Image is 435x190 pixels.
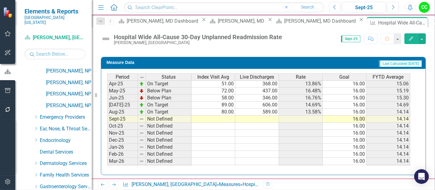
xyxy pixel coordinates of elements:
a: Dental Services [40,149,92,156]
a: [PERSON_NAME], [GEOGRAPHIC_DATA] [24,34,86,41]
span: Elements & Reports [24,8,86,15]
a: [PERSON_NAME], NP [46,79,92,86]
img: Not Defined [101,34,111,44]
td: 16.76% [279,95,323,102]
td: Not Defined [146,151,191,158]
td: 437.00 [235,88,279,95]
td: 14.14 [366,109,410,116]
td: Not Defined [146,137,191,144]
td: 589.00 [235,109,279,116]
td: 72.00 [191,88,235,95]
button: CC [419,2,430,13]
span: Period [116,74,130,80]
a: Ear, Nose, & Throat Services [40,125,92,132]
img: zOikAAAAAElFTkSuQmCC [139,110,144,114]
td: 15.30 [366,95,410,102]
span: Search [301,5,314,9]
a: Endocrinology [40,137,92,144]
img: 8DAGhfEEPCf229AAAAAElFTkSuQmCC [139,152,144,157]
td: 16.00 [323,158,366,165]
a: [PERSON_NAME], NP [46,68,92,75]
td: 14.14 [366,165,410,172]
span: Live Discharges [240,74,274,80]
td: [DATE]-25 [107,102,138,109]
td: 58.00 [191,95,235,102]
span: FYTD Average [373,74,404,80]
div: [PERSON_NAME], MD Dashboard [284,17,358,25]
img: TnMDeAgwAPMxUmUi88jYAAAAAElFTkSuQmCC [139,95,144,100]
div: Hospital Wide All-Cause 30-Day Unplanned Readmission Rate [114,34,282,40]
td: 16.00 [323,123,366,130]
td: 51.00 [191,80,235,88]
td: 13.58% [279,109,323,116]
td: 80.00 [191,109,235,116]
div: Open Intercom Messenger [414,169,429,184]
td: 16.48% [279,88,323,95]
td: Below Plan [146,88,191,95]
img: ClearPoint Strategy [3,6,14,18]
td: 89.00 [191,102,235,109]
td: On Target [146,102,191,109]
input: Search ClearPoint... [124,2,325,13]
td: Not Defined [146,144,191,151]
button: Sept-25 [342,2,386,13]
td: Not Defined [146,165,191,172]
td: 16.00 [323,80,366,88]
span: Index Visit Avg [197,74,229,80]
td: Feb-26 [107,151,138,158]
td: Mar-26 [107,158,138,165]
a: Emergency Providers [40,114,92,121]
img: zOikAAAAAElFTkSuQmCC [139,102,144,107]
input: Search Below... [24,49,86,59]
td: 15.06 [366,80,410,88]
td: 16.00 [323,137,366,144]
td: 16.00 [323,109,366,116]
img: 8DAGhfEEPCf229AAAAAElFTkSuQmCC [139,117,144,121]
div: [PERSON_NAME], MD Dashboard [127,17,200,25]
img: 8DAGhfEEPCf229AAAAAElFTkSuQmCC [139,159,144,164]
span: Goal [340,74,350,80]
td: On Target [146,109,191,116]
td: May-25 [107,88,138,95]
div: Hospital Wide All-Cause 30-Day Unplanned Readmission Rate [378,19,426,27]
td: 16.00 [323,144,366,151]
div: [PERSON_NAME], [GEOGRAPHIC_DATA] [114,40,282,45]
span: Status [162,74,176,80]
td: 368.00 [235,80,279,88]
td: 606.00 [235,102,279,109]
img: 8DAGhfEEPCf229AAAAAElFTkSuQmCC [139,124,144,129]
td: Oct-25 [107,123,138,130]
a: [PERSON_NAME], NP [46,102,92,109]
td: Not Defined [146,116,191,123]
div: » » [123,181,259,188]
td: 14.14 [366,130,410,137]
td: 14.14 [366,123,410,130]
a: Family Health Services [40,172,92,179]
a: [PERSON_NAME], MD Dashboard [117,17,200,25]
td: Not Defined [146,123,191,130]
div: Sept-25 [344,4,384,11]
td: 16.00 [323,165,366,172]
td: 14.69 [366,102,410,109]
img: TnMDeAgwAPMxUmUi88jYAAAAAElFTkSuQmCC [139,88,144,93]
td: 16.00 [323,95,366,102]
span: Last Calculated [DATE] [379,60,422,67]
td: Jun-25 [107,95,138,102]
a: Dermatology Services [40,160,92,167]
td: 16.00 [323,151,366,158]
td: Not Defined [146,130,191,137]
td: Dec-25 [107,137,138,144]
a: [PERSON_NAME], NP [46,91,92,98]
td: 15.19 [366,88,410,95]
td: Apr-25 [107,80,138,88]
td: Nov-25 [107,130,138,137]
img: 8DAGhfEEPCf229AAAAAElFTkSuQmCC [139,75,144,80]
span: Rate [296,74,306,80]
h3: Measure Data [106,60,230,65]
td: 14.14 [366,137,410,144]
button: Search [292,3,323,12]
td: 14.14 [366,116,410,123]
td: 14.69% [279,102,323,109]
span: Sept-25 [341,35,360,42]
